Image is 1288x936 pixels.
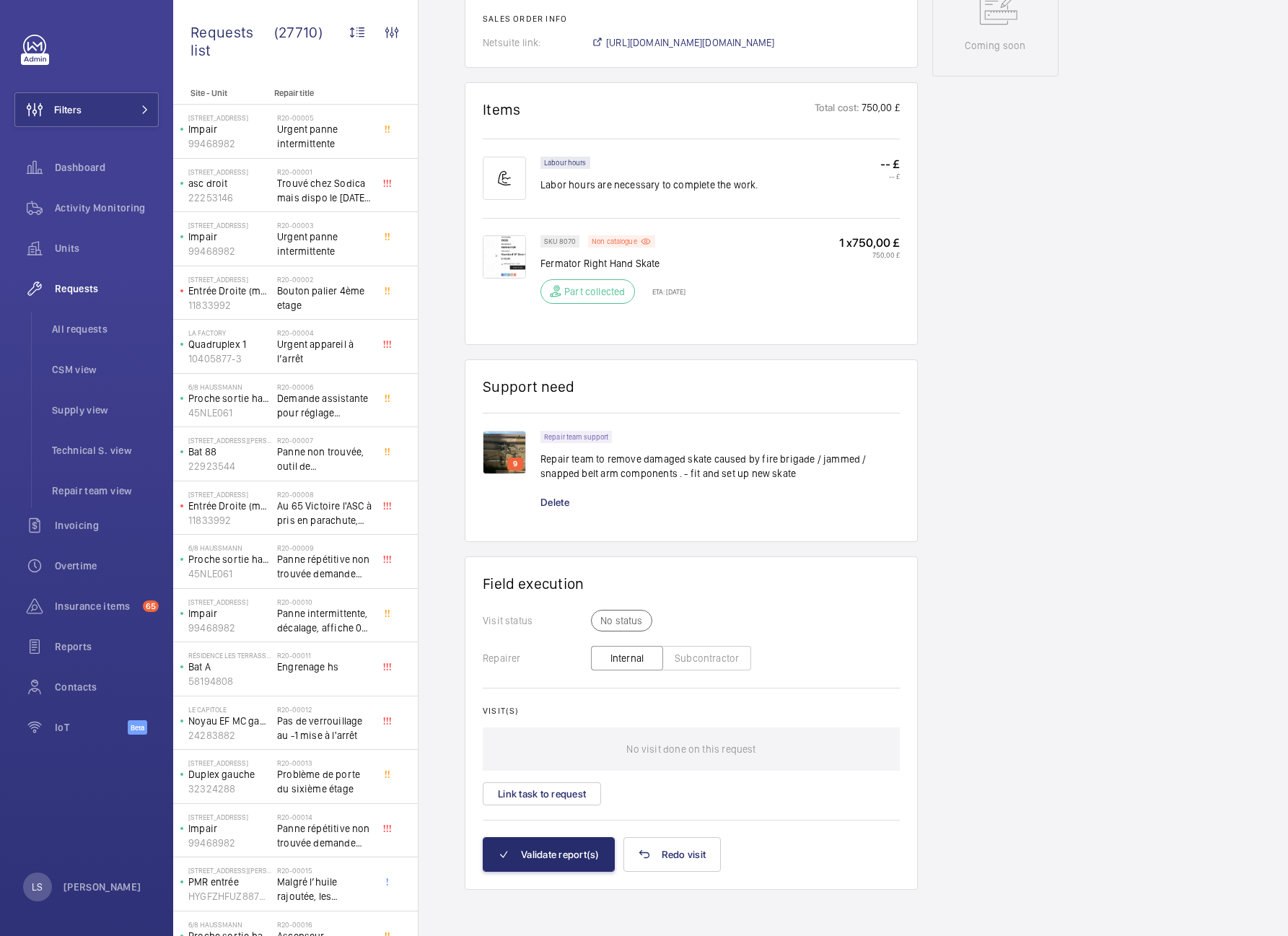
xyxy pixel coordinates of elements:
[277,122,372,151] span: Urgent panne intermittente
[188,298,271,312] p: 11833992
[188,167,271,176] p: [STREET_ADDRESS]
[277,821,372,850] span: Panne répétitive non trouvée demande assistance expert technique
[188,328,271,337] p: La Factory
[55,281,159,296] span: Requests
[173,88,268,98] p: Site - Unit
[277,436,372,445] h2: R20-00007
[483,837,615,872] button: Validate report(s)
[188,490,271,499] p: [STREET_ADDRESS]
[188,920,271,929] p: 6/8 Haussmann
[274,88,369,98] p: Repair title
[52,362,159,377] span: CSM view
[277,337,372,366] span: Urgent appareil à l’arrêt
[63,880,141,894] p: [PERSON_NAME]
[143,600,159,612] span: 65
[277,284,372,312] span: Bouton palier 4ème etage
[188,598,271,606] p: [STREET_ADDRESS]
[188,284,271,298] p: Entrée Droite (monte-charge)
[32,880,43,894] p: LS
[188,122,271,136] p: Impair
[600,613,643,628] p: No status
[277,758,372,767] h2: R20-00013
[188,875,271,889] p: PMR entrée
[815,100,860,118] p: Total cost:
[626,727,755,771] p: No visit done on this request
[188,543,271,552] p: 6/8 Haussmann
[55,720,128,735] span: IoT
[591,35,775,50] a: [URL][DOMAIN_NAME][DOMAIN_NAME]
[483,431,526,474] img: 1705950470561-e78a75cc-6310-48a1-b5b6-12f43a0bd923
[188,674,271,688] p: 58194808
[277,543,372,552] h2: R20-00009
[188,191,271,205] p: 22253146
[55,639,159,654] span: Reports
[188,391,271,406] p: Proche sortie hall Pelletier
[188,445,271,459] p: Bat 88
[188,113,271,122] p: [STREET_ADDRESS]
[188,728,271,743] p: 24283882
[188,459,271,473] p: 22923544
[52,443,159,458] span: Technical S. view
[592,239,637,244] p: Non catalogue
[188,714,271,728] p: Noyau EF MC gauche
[483,782,601,805] button: Link task to request
[188,552,271,567] p: Proche sortie hall Pelletier
[483,377,575,395] h1: Support need
[188,866,271,875] p: [STREET_ADDRESS][PERSON_NAME]
[188,606,271,621] p: Impair
[662,646,751,670] button: Subcontractor
[277,490,372,499] h2: R20-00008
[188,229,271,244] p: Impair
[277,328,372,337] h2: R20-00004
[55,241,159,255] span: Units
[188,567,271,581] p: 45NLE061
[540,495,584,509] div: Delete
[544,434,608,439] p: Repair team support
[54,102,82,117] span: Filters
[55,201,159,215] span: Activity Monitoring
[188,621,271,635] p: 99468982
[483,706,900,716] h2: Visit(s)
[277,113,372,122] h2: R20-00005
[483,235,526,279] img: CO95XwKna5e4dLurQquL6RLvIYejpBNIOlhdKoJ0QrwtGl44.png
[540,178,758,192] p: Labor hours are necessary to complete the work.
[483,157,526,200] img: muscle-sm.svg
[277,866,372,875] h2: R20-00015
[277,660,372,674] span: Engrenage hs
[544,239,576,244] p: SKU 8070
[277,813,372,821] h2: R20-00014
[277,714,372,743] span: Pas de verrouillage au -1 mise à l'arrêt
[540,452,900,481] p: Repair team to remove damaged skate caused by fire brigade / jammed / snapped belt arm components...
[188,136,271,151] p: 99468982
[277,176,372,205] span: Trouvé chez Sodica mais dispo le [DATE] [URL][DOMAIN_NAME]
[55,518,159,533] span: Invoicing
[277,391,372,420] span: Demande assistante pour réglage d'opérateurs porte cabine double accès
[188,176,271,191] p: asc droit
[52,484,159,498] span: Repair team view
[277,920,372,929] h2: R20-00016
[188,705,271,714] p: Le Capitole
[55,680,159,694] span: Contacts
[277,229,372,258] span: Urgent panne intermittente
[188,221,271,229] p: [STREET_ADDRESS]
[277,221,372,229] h2: R20-00003
[188,436,271,445] p: [STREET_ADDRESS][PERSON_NAME]
[277,651,372,660] h2: R20-00011
[544,160,587,165] p: Labour hours
[188,836,271,850] p: 99468982
[55,160,159,175] span: Dashboard
[188,889,271,904] p: HYGFZHFUZ88786ERDTFYG23
[188,513,271,528] p: 11833992
[14,92,159,127] button: Filters
[190,23,274,59] span: Requests list
[606,35,775,50] span: [URL][DOMAIN_NAME][DOMAIN_NAME]
[483,574,900,592] h1: Field execution
[188,660,271,674] p: Bat A
[860,100,900,118] p: 750,00 £
[52,403,159,417] span: Supply view
[52,322,159,336] span: All requests
[188,244,271,258] p: 99468982
[188,782,271,796] p: 32324288
[188,821,271,836] p: Impair
[623,837,722,872] button: Redo visit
